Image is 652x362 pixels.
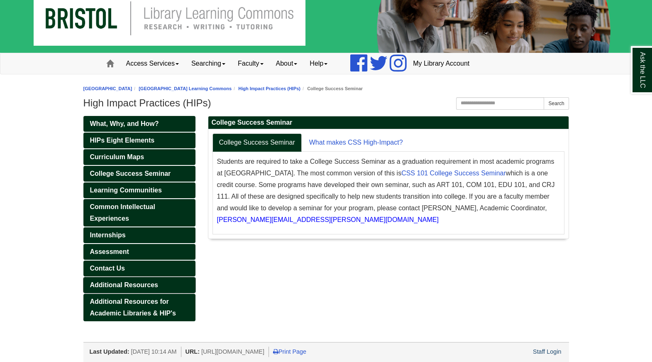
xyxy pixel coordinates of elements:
[83,166,195,182] a: College Success Seminar
[544,97,569,110] button: Search
[90,248,129,255] span: Assessment
[238,86,300,91] a: High Impact Practices (HIPs)
[90,137,155,144] span: HIPs Eight Elements
[273,349,278,355] i: Print Page
[120,53,185,74] a: Access Services
[270,53,304,74] a: About
[401,170,506,177] a: CSS 101 College Success Seminar
[83,116,195,132] a: What, Why, and How?
[90,187,162,194] span: Learning Communities
[90,153,144,160] span: Curriculum Maps
[186,348,200,355] span: URL:
[533,348,562,355] a: Staff Login
[83,294,195,321] a: Additional Resources for Academic Libraries & HIP's
[83,199,195,227] a: Common Intellectual Experiences
[90,265,125,272] span: Contact Us
[212,133,302,152] a: College Success Seminar
[185,53,232,74] a: Searching
[83,116,195,321] div: Guide Pages
[217,216,439,223] span: [PERSON_NAME][EMAIL_ADDRESS][PERSON_NAME][DOMAIN_NAME]
[303,53,334,74] a: Help
[90,348,129,355] span: Last Updated:
[217,156,560,226] p: Students are required to take a College Success Seminar as a graduation requirement in most acade...
[232,53,270,74] a: Faculty
[273,348,306,355] a: Print Page
[201,348,264,355] span: [URL][DOMAIN_NAME]
[83,85,569,93] nav: breadcrumb
[90,203,155,222] span: Common Intellectual Experiences
[83,227,195,243] a: Internships
[83,86,132,91] a: [GEOGRAPHIC_DATA]
[83,97,569,109] h1: High Impact Practices (HIPs)
[90,231,126,239] span: Internships
[90,281,158,288] span: Additional Resources
[90,298,176,317] span: Additional Resources for Academic Libraries & HIP's
[83,133,195,148] a: HIPs Eight Elements
[300,85,363,93] li: College Success Seminar
[208,116,569,129] h2: College Success Seminar
[303,133,410,152] a: What makes CSS High-Impact?
[83,149,195,165] a: Curriculum Maps
[407,53,476,74] a: My Library Account
[83,244,195,260] a: Assessment
[90,170,171,177] span: College Success Seminar
[83,277,195,293] a: Additional Resources
[139,86,232,91] a: [GEOGRAPHIC_DATA] Learning Commons
[90,120,159,127] span: What, Why, and How?
[83,261,195,276] a: Contact Us
[131,348,176,355] span: [DATE] 10:14 AM
[83,182,195,198] a: Learning Communities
